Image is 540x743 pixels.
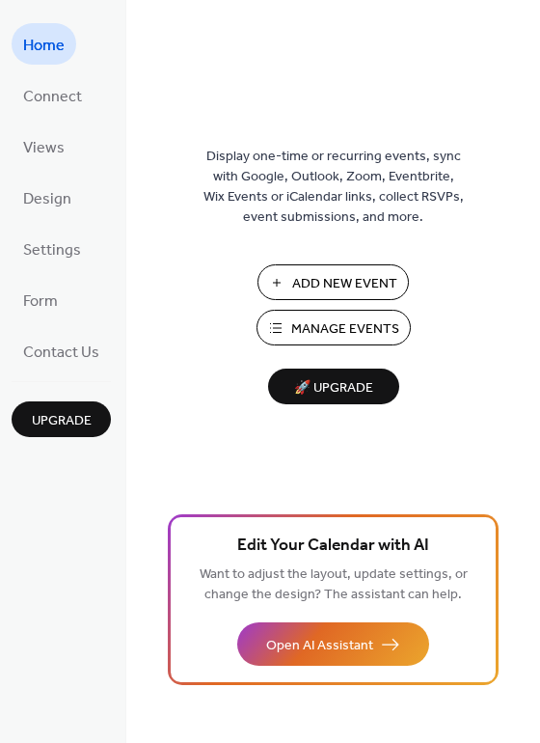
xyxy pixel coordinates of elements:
[23,31,65,61] span: Home
[268,369,399,404] button: 🚀 Upgrade
[12,228,93,269] a: Settings
[237,533,429,560] span: Edit Your Calendar with AI
[200,562,468,608] span: Want to adjust the layout, update settings, or change the design? The assistant can help.
[266,636,373,656] span: Open AI Assistant
[32,411,92,431] span: Upgrade
[23,184,71,214] span: Design
[12,279,69,320] a: Form
[23,133,65,163] span: Views
[256,310,411,345] button: Manage Events
[12,401,111,437] button: Upgrade
[280,375,388,401] span: 🚀 Upgrade
[12,330,111,371] a: Contact Us
[292,274,397,294] span: Add New Event
[12,23,76,65] a: Home
[237,622,429,666] button: Open AI Assistant
[12,177,83,218] a: Design
[23,82,82,112] span: Connect
[12,125,76,167] a: Views
[203,147,464,228] span: Display one-time or recurring events, sync with Google, Outlook, Zoom, Eventbrite, Wix Events or ...
[12,74,94,116] a: Connect
[257,264,409,300] button: Add New Event
[23,338,99,368] span: Contact Us
[291,319,399,340] span: Manage Events
[23,235,81,265] span: Settings
[23,287,58,316] span: Form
